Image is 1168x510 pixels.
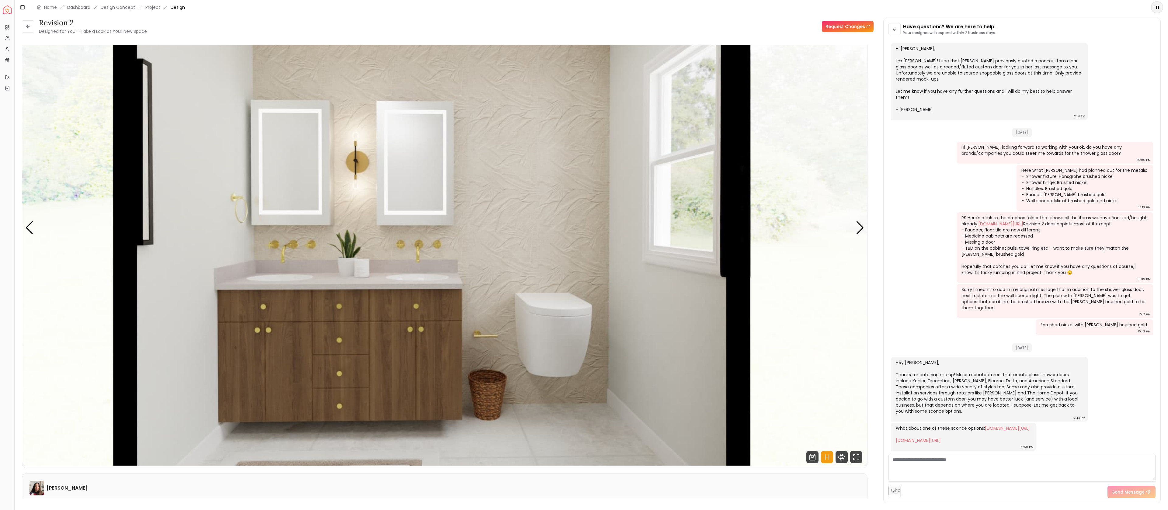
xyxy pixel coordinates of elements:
[39,28,147,34] small: Designed for You – Take a Look at Your New Space
[39,18,147,28] h3: Revision 2
[850,451,862,463] svg: Fullscreen
[67,4,90,10] a: Dashboard
[896,437,941,443] a: [DOMAIN_NAME][URL]
[1138,276,1151,282] div: 10:39 PM
[961,286,1147,311] div: Sorry I meant to add in my original message that in addition to the shower glass door, next task ...
[961,215,1147,276] div: PS Here's a link to the dropbox folder that shows all the items we have finalized/bought already....
[822,21,874,32] a: Request Changes
[25,221,33,234] div: Previous slide
[896,359,1082,414] div: Hey [PERSON_NAME], Thanks for catching me up! Major manufacturers that create glass shower doors ...
[903,23,996,30] p: Have questions? We are here to help.
[1139,311,1151,317] div: 10:41 PM
[1073,113,1085,119] div: 12:19 PM
[101,4,135,10] li: Design Concept
[1073,415,1085,421] div: 12:44 PM
[856,221,864,234] div: Next slide
[30,481,44,495] img: Maria Castillero
[821,451,833,463] svg: Hotspots Toggle
[1152,2,1163,13] span: TI
[836,451,848,463] svg: 360 View
[961,144,1147,156] div: Hi [PERSON_NAME], looking forward to working with you! ok, do you have any brands/companies you c...
[1041,322,1147,328] div: *brushed nickel with [PERSON_NAME] brushed gold
[1021,167,1147,204] div: Here what [PERSON_NAME] had planned out for the metals: - Shower fixture: Hansgrohe brushed nicke...
[978,221,1023,227] a: [DOMAIN_NAME][URL]
[1151,1,1163,13] button: TI
[1020,444,1034,450] div: 12:50 PM
[985,425,1030,431] a: [DOMAIN_NAME][URL]
[903,30,996,35] p: Your designer will respond within 2 business days.
[3,5,12,14] img: Spacejoy Logo
[806,451,819,463] svg: Shop Products from this design
[145,4,160,10] a: Project
[1138,328,1151,335] div: 10:42 PM
[1137,157,1151,163] div: 10:06 PM
[1012,128,1032,137] span: [DATE]
[896,46,1082,113] div: Hi [PERSON_NAME], I'm [PERSON_NAME]! I see that [PERSON_NAME] previously quoted a non-custom clea...
[896,425,1030,443] div: What about one of these sconce options:
[1138,204,1151,210] div: 10:19 PM
[171,4,185,10] span: Design
[44,4,57,10] a: Home
[37,4,185,10] nav: breadcrumb
[3,5,12,14] a: Spacejoy
[1012,343,1032,352] span: [DATE]
[47,484,88,492] h6: [PERSON_NAME]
